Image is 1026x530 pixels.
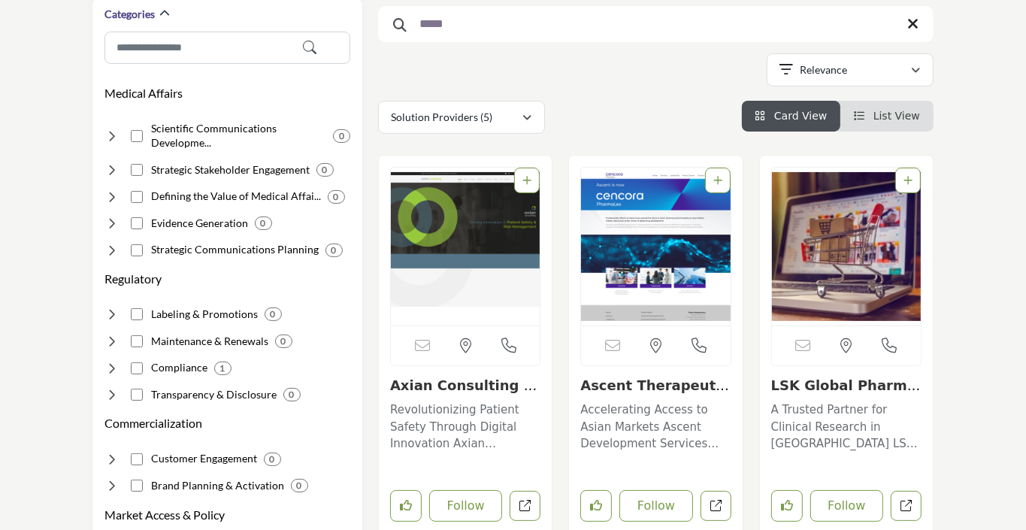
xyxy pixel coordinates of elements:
[903,174,913,186] a: Add To List
[581,168,730,326] img: Ascent Therapeutics
[339,131,344,141] b: 0
[152,189,322,204] h4: Defining the Value of Medical Affairs
[772,168,921,326] a: Open Listing in new tab
[255,217,272,230] div: 0 Results For Evidence Generation
[152,307,259,322] h4: Labeling & Promotions: Determining safe product use specifications and claims.
[131,217,143,229] input: Select Evidence Generation checkbox
[800,62,847,77] p: Relevance
[152,162,310,177] h4: Strategic Stakeholder Engagement: Interacting with key opinion leaders and advocacy partners.
[328,190,345,204] div: 0 Results For Defining the Value of Medical Affairs
[220,363,225,374] b: 1
[767,53,934,86] button: Relevance
[619,490,692,522] button: Follow
[334,192,339,202] b: 0
[131,191,143,203] input: Select Defining the Value of Medical Affairs checkbox
[840,101,934,132] li: List View
[275,335,292,348] div: 0 Results For Maintenance & Renewals
[701,491,731,522] a: Open ascent-therapeutics in new tab
[772,168,921,326] img: LSK Global Pharma Services
[281,336,286,347] b: 0
[131,130,143,142] input: Select Scientific Communications Development checkbox
[131,164,143,176] input: Select Strategic Stakeholder Engagement checkbox
[322,165,328,175] b: 0
[270,454,275,465] b: 0
[152,216,249,231] h4: Evidence Generation: Research to support clinical and economic value claims.
[390,377,539,410] a: Axian Consulting Ltd...
[131,335,143,347] input: Select Maintenance & Renewals checkbox
[390,398,540,453] a: Revolutionizing Patient Safety Through Digital Innovation Axian Consulting is at the forefront of...
[390,490,422,522] button: Like listing
[131,308,143,320] input: Select Labeling & Promotions checkbox
[891,491,922,522] a: Open lsk-global-pharma-services in new tab
[810,490,883,522] button: Follow
[297,480,302,491] b: 0
[104,84,183,102] button: Medical Affairs
[580,401,731,453] p: Accelerating Access to Asian Markets Ascent Development Services provides integrated drug develop...
[325,244,343,257] div: 0 Results For Strategic Communications Planning
[271,309,276,320] b: 0
[131,362,143,374] input: Select Compliance checkbox
[390,377,540,394] h3: Axian Consulting Ltd.
[771,490,803,522] button: Like listing
[131,389,143,401] input: Select Transparency & Disclosure checkbox
[152,360,208,375] h4: Compliance: Local and global regulatory compliance.
[283,388,301,401] div: 0 Results For Transparency & Disclosure
[378,6,934,42] input: Search Keyword
[742,101,841,132] li: Card View
[316,163,334,177] div: 0 Results For Strategic Stakeholder Engagement
[104,414,202,432] button: Commercialization
[771,398,922,453] a: A Trusted Partner for Clinical Research in [GEOGRAPHIC_DATA] LSK Global PS is a leading CRO based...
[152,478,285,493] h4: Brand Planning & Activation: Developing and executing commercial launch strategies.
[581,168,730,326] a: Open Listing in new tab
[333,129,350,143] div: 0 Results For Scientific Communications Development
[771,377,922,394] h3: LSK Global Pharma Services
[522,174,531,186] a: Add To List
[391,168,540,326] img: Axian Consulting Ltd.
[390,401,540,453] p: Revolutionizing Patient Safety Through Digital Innovation Axian Consulting is at the forefront of...
[152,242,319,257] h4: Strategic Communications Planning: Developing publication plans demonstrating product benefits an...
[580,377,731,394] h3: Ascent Therapeutics
[131,480,143,492] input: Select Brand Planning & Activation checkbox
[289,389,295,400] b: 0
[131,244,143,256] input: Select Strategic Communications Planning checkbox
[264,453,281,466] div: 0 Results For Customer Engagement
[378,101,545,134] button: Solution Providers (5)
[755,110,828,122] a: View Card
[391,168,540,326] a: Open Listing in new tab
[152,451,258,466] h4: Customer Engagement: Understanding and optimizing patient experience across channels.
[771,401,922,453] p: A Trusted Partner for Clinical Research in [GEOGRAPHIC_DATA] LSK Global PS is a leading CRO based...
[331,245,337,256] b: 0
[104,270,162,288] button: Regulatory
[131,453,143,465] input: Select Customer Engagement checkbox
[152,121,328,150] h4: Scientific Communications Development: Creating scientific content showcasing clinical evidence.
[774,110,827,122] span: Card View
[391,110,492,125] p: Solution Providers (5)
[580,377,729,410] a: Ascent Therapeutics
[873,110,920,122] span: List View
[713,174,722,186] a: Add To List
[265,307,282,321] div: 0 Results For Labeling & Promotions
[214,362,232,375] div: 1 Results For Compliance
[854,110,920,122] a: View List
[580,490,612,522] button: Like listing
[104,32,350,64] input: Search Category
[152,334,269,349] h4: Maintenance & Renewals: Maintaining marketing authorizations and safety reporting.
[152,387,277,402] h4: Transparency & Disclosure: Transparency & Disclosure
[580,398,731,453] a: Accelerating Access to Asian Markets Ascent Development Services provides integrated drug develop...
[429,490,502,522] button: Follow
[104,506,225,524] button: Market Access & Policy
[261,218,266,229] b: 0
[771,377,921,410] a: LSK Global Pharma Se...
[510,491,540,522] a: Open axian-consulting-ltd in new tab
[104,7,155,22] h2: Categories
[291,479,308,492] div: 0 Results For Brand Planning & Activation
